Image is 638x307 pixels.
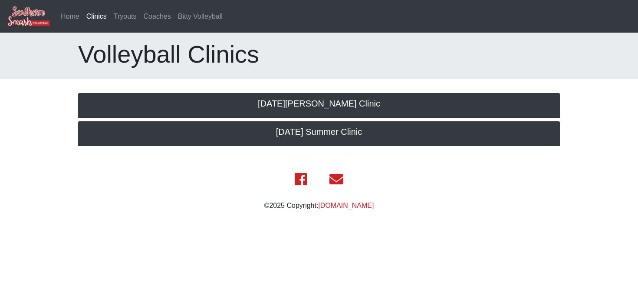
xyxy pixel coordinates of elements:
[87,98,551,109] h5: [DATE][PERSON_NAME] Clinic
[318,202,374,209] a: [DOMAIN_NAME]
[57,8,83,25] a: Home
[7,6,50,27] img: Southern Smash Volleyball
[140,8,174,25] a: Coaches
[83,8,110,25] a: Clinics
[78,121,560,146] a: [DATE] Summer Clinic
[174,8,226,25] a: Bitty Volleyball
[78,40,560,69] h1: Volleyball Clinics
[87,127,551,137] h5: [DATE] Summer Clinic
[78,93,560,118] a: [DATE][PERSON_NAME] Clinic
[110,8,140,25] a: Tryouts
